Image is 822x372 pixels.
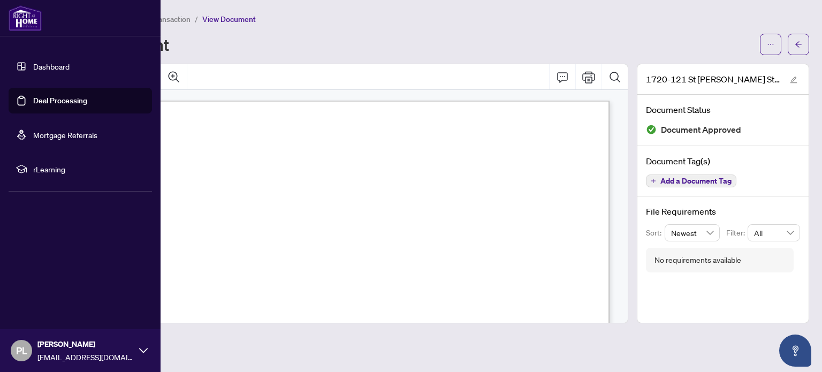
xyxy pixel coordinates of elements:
[779,335,811,367] button: Open asap
[660,177,732,185] span: Add a Document Tag
[37,338,134,350] span: [PERSON_NAME]
[16,343,27,358] span: PL
[646,73,780,86] span: 1720-121 St [PERSON_NAME] St - TS ADMIN COPY.pdf
[767,41,774,48] span: ellipsis
[33,130,97,140] a: Mortgage Referrals
[754,225,794,241] span: All
[651,178,656,184] span: plus
[646,155,800,168] h4: Document Tag(s)
[661,123,741,137] span: Document Approved
[33,62,70,71] a: Dashboard
[195,13,198,25] li: /
[790,76,797,83] span: edit
[795,41,802,48] span: arrow-left
[646,227,665,239] p: Sort:
[37,351,134,363] span: [EMAIL_ADDRESS][DOMAIN_NAME]
[646,205,800,218] h4: File Requirements
[654,254,741,266] div: No requirements available
[33,163,144,175] span: rLearning
[133,14,191,24] span: View Transaction
[646,174,736,187] button: Add a Document Tag
[646,103,800,116] h4: Document Status
[9,5,42,31] img: logo
[202,14,256,24] span: View Document
[33,96,87,105] a: Deal Processing
[671,225,714,241] span: Newest
[726,227,748,239] p: Filter:
[646,124,657,135] img: Document Status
